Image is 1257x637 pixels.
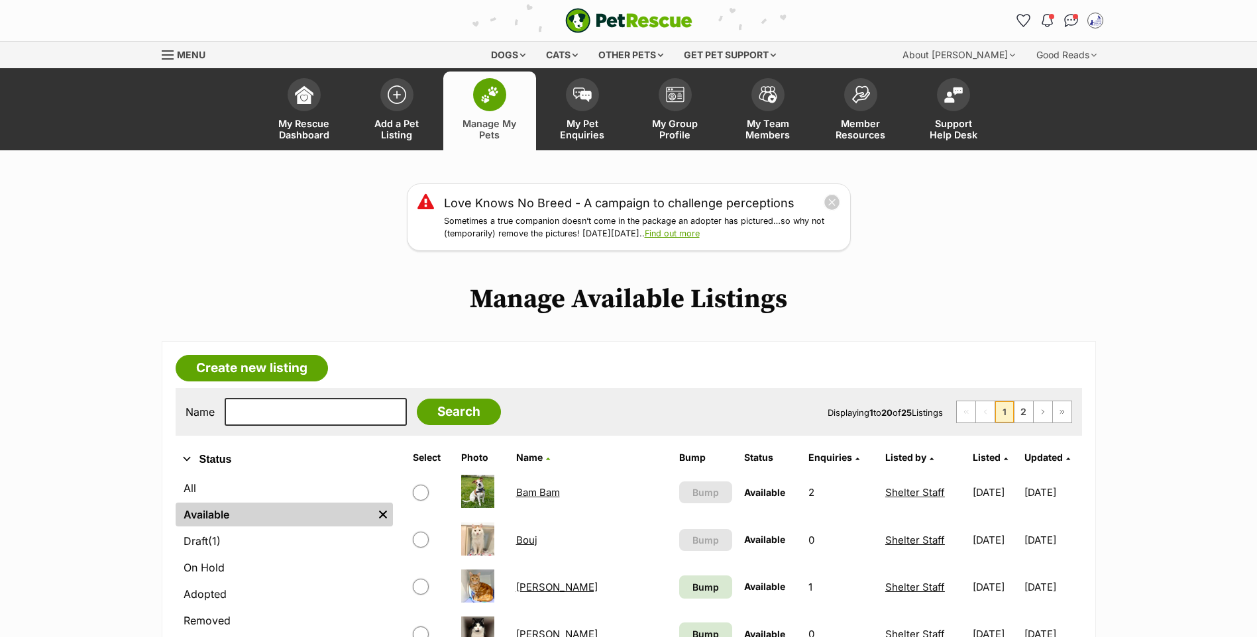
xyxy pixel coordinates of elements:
[692,533,719,547] span: Bump
[1064,14,1078,27] img: chat-41dd97257d64d25036548639549fe6c8038ab92f7586957e7f3b1b290dea8141.svg
[565,8,692,33] img: logo-e224e6f780fb5917bec1dbf3a21bbac754714ae5b6737aabdf751b685950b380.svg
[186,406,215,418] label: Name
[831,118,891,140] span: Member Resources
[351,72,443,150] a: Add a Pet Listing
[692,580,719,594] span: Bump
[1024,452,1070,463] a: Updated
[208,533,221,549] span: (1)
[744,581,785,592] span: Available
[808,452,859,463] a: Enquiries
[565,8,692,33] a: PetRescue
[739,447,802,468] th: Status
[675,42,785,68] div: Get pet support
[1024,564,1080,610] td: [DATE]
[177,49,205,60] span: Menu
[176,476,393,500] a: All
[967,517,1023,563] td: [DATE]
[537,42,587,68] div: Cats
[803,517,879,563] td: 0
[176,355,328,381] a: Create new listing
[645,228,700,238] a: Find out more
[1089,14,1102,27] img: Shelter Staff profile pic
[162,42,215,66] a: Menu
[176,582,393,606] a: Adopted
[1027,42,1106,68] div: Good Reads
[408,447,455,468] th: Select
[967,469,1023,515] td: [DATE]
[869,407,873,418] strong: 1
[1053,401,1071,422] a: Last page
[295,85,313,104] img: dashboard-icon-eb2f2d2d3e046f16d808141f083e7271f6b2e854fb5c12c21221c1fb7104beca.svg
[480,86,499,103] img: manage-my-pets-icon-02211641906a0b7f246fdf0571729dbe1e7629f14944591b6c1af311fb30b64b.svg
[1024,469,1080,515] td: [DATE]
[1024,517,1080,563] td: [DATE]
[1042,14,1052,27] img: notifications-46538b983faf8c2785f20acdc204bb7945ddae34d4c08c2a6579f10ce5e182be.svg
[456,447,510,468] th: Photo
[629,72,722,150] a: My Group Profile
[744,487,785,498] span: Available
[176,451,393,468] button: Status
[973,452,1001,463] span: Listed
[1061,10,1082,31] a: Conversations
[893,42,1024,68] div: About [PERSON_NAME]
[516,534,537,546] a: Bouj
[674,447,737,468] th: Bump
[973,452,1008,463] a: Listed
[967,564,1023,610] td: [DATE]
[679,529,732,551] button: Bump
[814,72,907,150] a: Member Resources
[444,215,840,240] p: Sometimes a true companion doesn’t come in the package an adopter has pictured…so why not (tempor...
[885,452,934,463] a: Listed by
[851,85,870,103] img: member-resources-icon-8e73f808a243e03378d46382f2149f9095a855e16c252ad45f914b54edf8863c.svg
[645,118,705,140] span: My Group Profile
[1024,452,1063,463] span: Updated
[885,534,945,546] a: Shelter Staff
[176,556,393,579] a: On Hold
[885,581,945,593] a: Shelter Staff
[976,401,995,422] span: Previous page
[828,407,943,418] span: Displaying to of Listings
[956,401,1072,423] nav: Pagination
[957,401,975,422] span: First page
[1014,401,1033,422] a: Page 2
[666,87,684,103] img: group-profile-icon-3fa3cf56718a62981997c0bc7e787c4b2cf8bcc04b72c1350f741eb67cf2f40e.svg
[1037,10,1058,31] button: Notifications
[885,452,926,463] span: Listed by
[924,118,983,140] span: Support Help Desk
[516,452,543,463] span: Name
[516,486,560,499] a: Bam Bam
[722,72,814,150] a: My Team Members
[1013,10,1034,31] a: Favourites
[759,86,777,103] img: team-members-icon-5396bd8760b3fe7c0b43da4ab00e1e3bb1a5d9ba89233759b79545d2d3fc5d0d.svg
[176,529,393,553] a: Draft
[692,485,719,499] span: Bump
[808,452,852,463] span: translation missing: en.admin.listings.index.attributes.enquiries
[803,469,879,515] td: 2
[881,407,893,418] strong: 20
[460,118,519,140] span: Manage My Pets
[738,118,798,140] span: My Team Members
[744,534,785,545] span: Available
[679,481,732,503] button: Bump
[824,194,840,211] button: close
[444,194,794,212] a: Love Knows No Breed - A campaign to challenge perceptions
[1034,401,1052,422] a: Next page
[589,42,673,68] div: Other pets
[1013,10,1106,31] ul: Account quick links
[176,609,393,632] a: Removed
[373,503,393,526] a: Remove filter
[536,72,629,150] a: My Pet Enquiries
[443,72,536,150] a: Manage My Pets
[274,118,334,140] span: My Rescue Dashboard
[176,503,373,526] a: Available
[388,85,406,104] img: add-pet-listing-icon-0afa8454b4691262ce3f59096e99ab1cd57d4a30225e0717b998d2c9b9846f56.svg
[482,42,535,68] div: Dogs
[944,87,963,103] img: help-desk-icon-fdf02630f3aa405de69fd3d07c3f3aa587a6932b1a1747fa1d2bba05be0121f9.svg
[1085,10,1106,31] button: My account
[885,486,945,499] a: Shelter Staff
[367,118,427,140] span: Add a Pet Listing
[803,564,879,610] td: 1
[516,452,550,463] a: Name
[995,401,1014,422] span: Page 1
[258,72,351,150] a: My Rescue Dashboard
